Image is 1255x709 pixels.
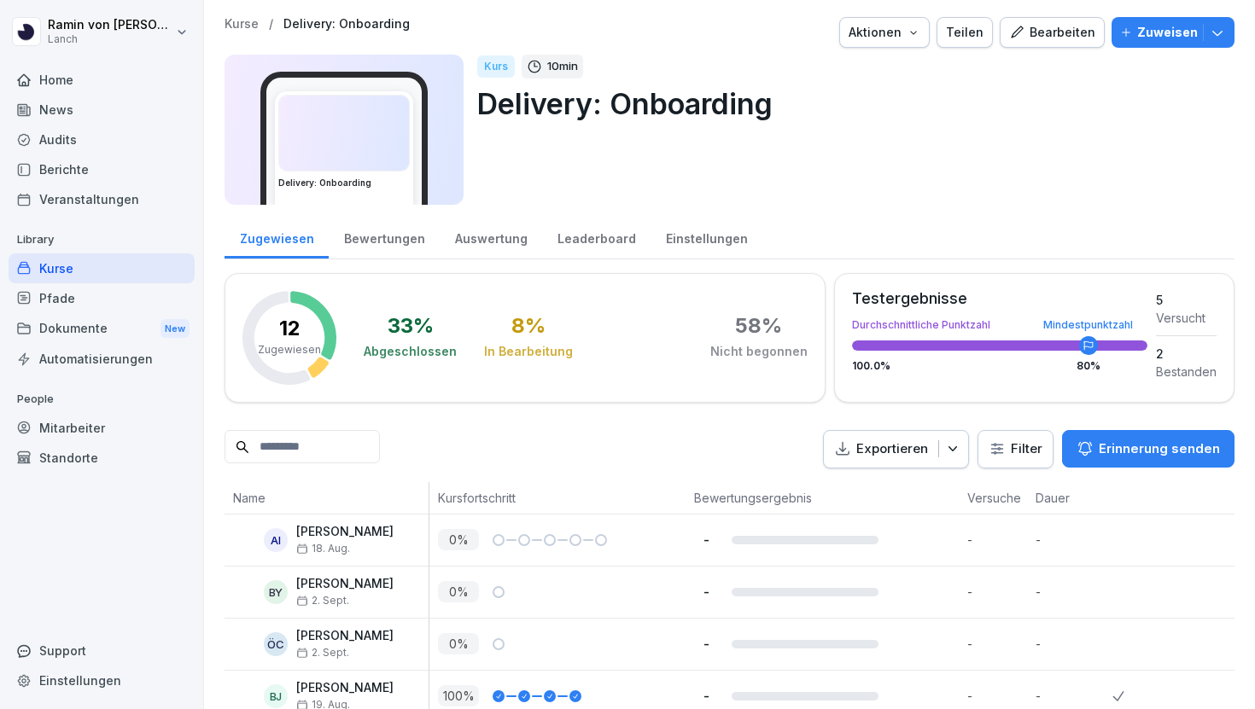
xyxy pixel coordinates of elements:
p: - [967,687,1027,705]
span: 2. Sept. [296,647,349,659]
p: Zugewiesen [258,342,321,357]
p: Exportieren [856,439,928,459]
button: Aktionen [839,17,930,48]
a: Bewertungen [329,215,440,259]
p: Versuche [967,489,1019,507]
p: Dauer [1036,489,1104,507]
a: Kurse [225,17,259,32]
button: Zuweisen [1112,17,1235,48]
a: DokumenteNew [9,313,195,345]
div: 58 % [735,316,782,336]
p: [PERSON_NAME] [296,525,394,539]
div: Abgeschlossen [364,343,457,360]
p: [PERSON_NAME] [296,577,394,591]
p: 0 % [438,633,479,654]
div: Aktionen [849,23,920,42]
div: 80 % [1077,361,1100,371]
p: 0 % [438,581,479,602]
div: Mindestpunktzahl [1043,320,1133,330]
p: [PERSON_NAME] [296,681,394,695]
p: Library [9,226,195,253]
div: BJ [264,684,288,708]
p: - [694,636,718,652]
div: Support [9,636,195,665]
p: 10 min [547,58,578,75]
div: Bearbeiten [1009,23,1095,42]
button: Bearbeiten [1000,17,1105,48]
div: AI [264,528,288,552]
p: Name [233,489,420,507]
div: 8 % [511,316,546,336]
p: People [9,386,195,413]
p: Kursfortschritt [438,489,677,507]
button: Erinnerung senden [1062,430,1235,468]
p: 100 % [438,685,479,706]
a: Zugewiesen [225,215,329,259]
div: Bestanden [1156,363,1217,381]
p: Delivery: Onboarding [477,82,1221,125]
a: Standorte [9,443,195,473]
h3: Delivery: Onboarding [278,177,410,189]
div: Durchschnittliche Punktzahl [852,320,1147,330]
div: Testergebnisse [852,291,1147,306]
div: 100.0 % [852,361,1147,371]
p: - [694,688,718,704]
a: Automatisierungen [9,344,195,374]
a: Audits [9,125,195,154]
div: 5 [1156,291,1217,309]
p: - [967,635,1027,653]
div: Versucht [1156,309,1217,327]
div: In Bearbeitung [484,343,573,360]
div: Kurs [477,55,515,78]
p: - [967,531,1027,549]
span: 2. Sept. [296,595,349,607]
div: Dokumente [9,313,195,345]
div: Nicht begonnen [710,343,808,360]
button: Teilen [937,17,993,48]
p: - [1036,635,1112,653]
a: Auswertung [440,215,542,259]
p: Lanch [48,33,172,45]
a: Veranstaltungen [9,184,195,214]
div: BY [264,580,288,604]
div: 2 [1156,345,1217,363]
a: Einstellungen [651,215,762,259]
a: Leaderboard [542,215,651,259]
p: Erinnerung senden [1099,439,1220,458]
a: Mitarbeiter [9,413,195,443]
p: [PERSON_NAME] [296,629,394,643]
a: Berichte [9,154,195,184]
a: Delivery: Onboarding [283,17,410,32]
p: - [1036,687,1112,705]
a: Home [9,65,195,95]
p: - [694,584,718,600]
a: News [9,95,195,125]
span: 18. Aug. [296,543,350,555]
p: 0 % [438,529,479,550]
div: 33 % [388,316,434,336]
a: Einstellungen [9,665,195,695]
div: Teilen [946,23,984,42]
p: - [967,583,1027,601]
div: Kurse [9,253,195,283]
button: Filter [978,431,1053,468]
p: Bewertungsergebnis [694,489,950,507]
p: - [1036,531,1112,549]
